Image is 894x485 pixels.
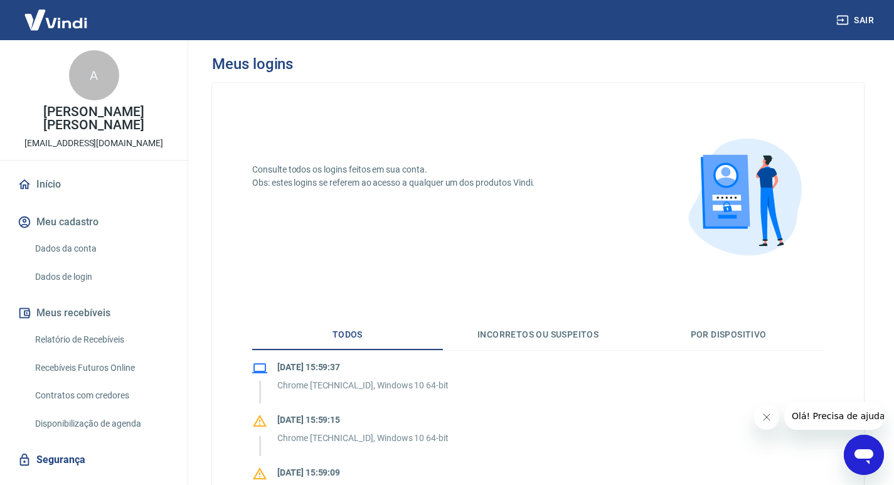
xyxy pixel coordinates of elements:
[15,208,173,236] button: Meu cadastro
[8,9,105,19] span: Olá! Precisa de ajuda?
[15,171,173,198] a: Início
[15,446,173,474] a: Segurança
[212,55,293,73] h3: Meus logins
[754,405,779,430] iframe: Fechar mensagem
[30,264,173,290] a: Dados de login
[30,411,173,437] a: Disponibilização de agenda
[784,402,884,430] iframe: Mensagem da empresa
[30,355,173,381] a: Recebíveis Futuros Online
[844,435,884,475] iframe: Botão para abrir a janela de mensagens
[30,236,173,262] a: Dados da conta
[10,105,178,132] p: [PERSON_NAME] [PERSON_NAME]
[834,9,879,32] button: Sair
[30,327,173,353] a: Relatório de Recebíveis
[443,320,634,350] button: Incorretos ou suspeitos
[69,50,119,100] div: A
[30,383,173,408] a: Contratos com credores
[667,123,824,280] img: logins.cdfbea16a7fea1d4e4a2.png
[633,320,824,350] button: Por dispositivo
[15,299,173,327] button: Meus recebíveis
[277,379,449,392] p: Chrome [TECHNICAL_ID], Windows 10 64-bit
[15,1,97,39] img: Vindi
[252,163,535,189] p: Consulte todos os logins feitos em sua conta. Obs: estes logins se referem ao acesso a qualquer u...
[24,137,163,150] p: [EMAIL_ADDRESS][DOMAIN_NAME]
[252,320,443,350] button: Todos
[277,432,449,445] p: Chrome [TECHNICAL_ID], Windows 10 64-bit
[277,361,449,374] p: [DATE] 15:59:37
[277,466,449,479] p: [DATE] 15:59:09
[277,413,449,427] p: [DATE] 15:59:15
